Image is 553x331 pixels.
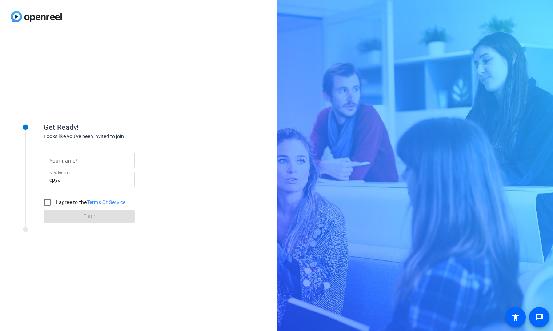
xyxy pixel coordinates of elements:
[55,199,126,206] label: I agree to the
[535,313,544,322] mat-icon: message
[49,171,68,175] mat-label: Session ID
[44,133,189,140] div: Looks like you've been invited to join
[49,158,75,164] mat-label: Your name
[44,122,189,133] div: Get Ready!
[87,199,126,205] a: Terms Of Service
[511,313,520,322] mat-icon: accessibility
